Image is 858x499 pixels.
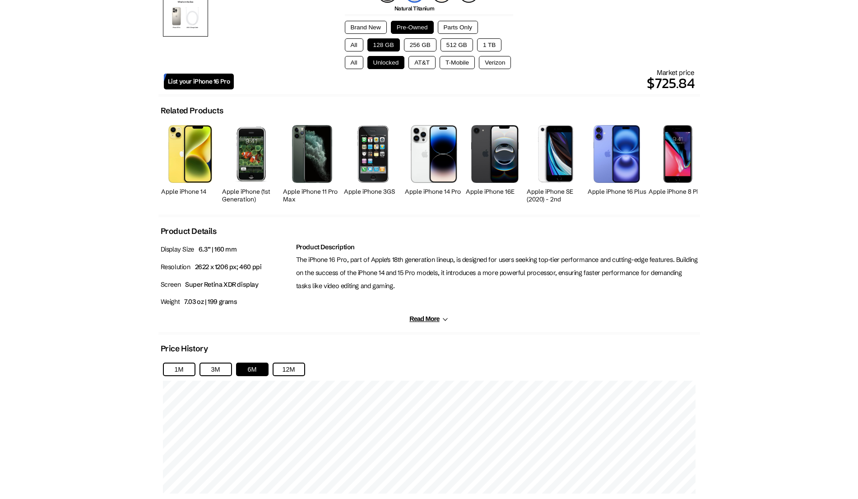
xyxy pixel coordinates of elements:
h2: Product Description [296,243,698,251]
h2: Apple iPhone SE (2020) - 2nd Generation [527,188,585,211]
span: Super Retina XDR display [185,280,258,289]
button: Pre-Owned [391,21,434,34]
img: iPhone 14 [168,125,212,182]
button: 512 GB [441,38,473,51]
h2: Apple iPhone 14 [161,188,220,196]
h2: Apple iPhone 14 Pro [405,188,464,196]
a: iPhone 16 Plus Apple iPhone 16 Plus [588,120,646,205]
h2: Apple iPhone 3GS [344,188,403,196]
img: iPhone 14 Pro [411,125,458,182]
span: 6.3” | 160 mm [199,245,237,253]
p: Resolution [161,261,292,274]
img: iPhone 11 Pro Max [292,125,332,183]
button: 3M [199,363,232,376]
button: 6M [236,363,269,376]
a: List your iPhone 16 Pro [164,74,234,89]
img: iPhone 16 Plus [594,125,640,182]
a: iPhone 11 Pro Max Apple iPhone 11 Pro Max [283,120,342,205]
a: iPhone 16E Apple iPhone 16E [466,120,524,205]
button: Parts Only [438,21,478,34]
h2: Related Products [161,106,223,116]
button: All [345,56,363,69]
p: Display Size [161,243,292,256]
span: List your iPhone 16 Pro [168,78,230,85]
button: Brand New [345,21,387,34]
button: 12M [273,363,305,376]
a: iPhone 14 Apple iPhone 14 [161,120,220,205]
p: $725.84 [234,72,694,94]
button: 128 GB [367,38,400,51]
button: Unlocked [367,56,405,69]
h2: Price History [161,344,208,354]
button: 256 GB [404,38,436,51]
span: 7.03 oz | 199 grams [184,298,237,306]
h2: Apple iPhone (1st Generation) [222,188,281,203]
img: iPhone SE 2nd Gen [538,125,573,182]
button: AT&T [408,56,436,69]
h2: Product Details [161,226,217,236]
a: iPhone 8 Plus Apple iPhone 8 Plus [649,120,707,205]
a: iPhone SE 2nd Gen Apple iPhone SE (2020) - 2nd Generation [527,120,585,205]
span: Natural Titanium [394,5,435,12]
div: Market price [234,68,694,94]
img: iPhone 8 Plus [663,125,692,182]
button: Read More [409,315,448,323]
button: Verizon [479,56,511,69]
button: 1M [163,363,195,376]
img: iPhone (1st Generation) [233,125,269,182]
img: iPhone 16E [471,125,519,182]
button: All [345,38,363,51]
h2: Apple iPhone 16E [466,188,524,196]
p: Weight [161,295,292,308]
button: T-Mobile [440,56,475,69]
p: The iPhone 16 Pro, part of Apple's 18th generation lineup, is designed for users seeking top-tier... [296,253,698,292]
span: 2622 x 1206 px; 460 ppi [195,263,262,271]
img: iPhone 3GS [357,125,389,182]
a: iPhone 3GS Apple iPhone 3GS [344,120,403,205]
a: iPhone (1st Generation) Apple iPhone (1st Generation) [222,120,281,205]
p: Screen [161,278,292,291]
h2: Apple iPhone 16 Plus [588,188,646,196]
h2: Apple iPhone 11 Pro Max [283,188,342,203]
button: 1 TB [477,38,501,51]
h2: Apple iPhone 8 Plus [649,188,707,196]
a: iPhone 14 Pro Apple iPhone 14 Pro [405,120,464,205]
